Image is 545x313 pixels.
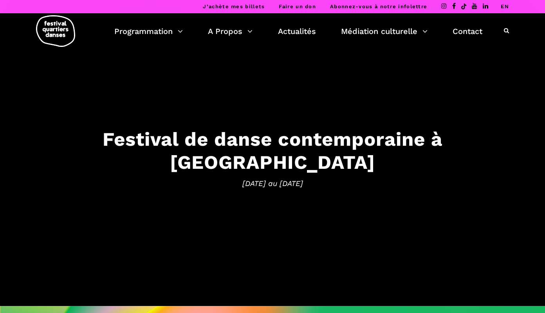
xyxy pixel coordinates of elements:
img: logo-fqd-med [36,15,75,47]
a: Programmation [114,25,183,38]
a: Médiation culturelle [341,25,428,38]
a: J’achète mes billets [203,4,265,9]
a: Faire un don [279,4,316,9]
h3: Festival de danse contemporaine à [GEOGRAPHIC_DATA] [30,128,515,174]
a: Abonnez-vous à notre infolettre [330,4,427,9]
a: A Propos [208,25,253,38]
a: Contact [453,25,482,38]
span: [DATE] au [DATE] [30,177,515,189]
a: Actualités [278,25,316,38]
a: EN [501,4,509,9]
